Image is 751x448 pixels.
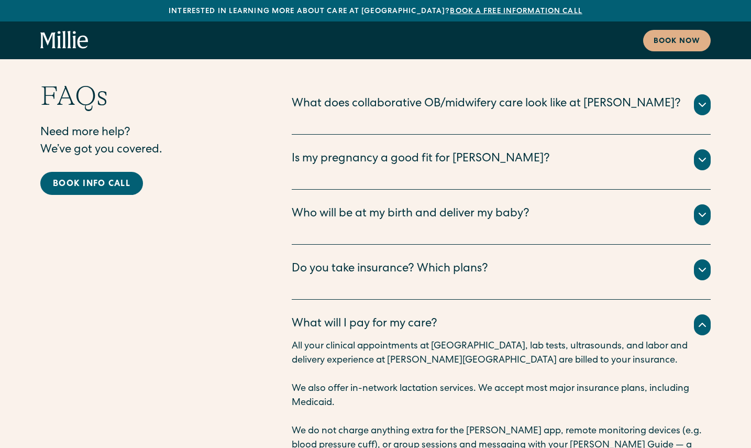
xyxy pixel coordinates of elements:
[292,206,529,223] div: Who will be at my birth and deliver my baby?
[40,80,250,112] h2: FAQs
[654,36,700,47] div: Book now
[292,340,711,368] p: All your clinical appointments at [GEOGRAPHIC_DATA], lab tests, ultrasounds, and labor and delive...
[292,410,711,424] p: ‍
[450,8,582,15] a: Book a free information call
[292,382,711,410] p: We also offer in-network lactation services. We accept most major insurance plans, including Medi...
[40,31,89,50] a: home
[292,151,550,168] div: Is my pregnancy a good fit for [PERSON_NAME]?
[292,261,488,278] div: Do you take insurance? Which plans?
[40,172,143,195] a: Book info call
[40,125,250,159] p: Need more help? We’ve got you covered.
[292,316,437,333] div: What will I pay for my care?
[292,368,711,382] p: ‍
[643,30,711,51] a: Book now
[53,178,130,191] div: Book info call
[292,96,681,113] div: What does collaborative OB/midwifery care look like at [PERSON_NAME]?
